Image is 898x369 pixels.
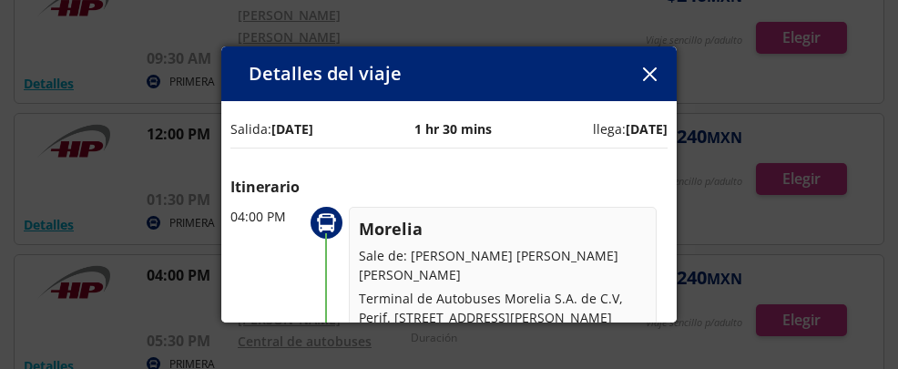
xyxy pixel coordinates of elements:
p: Detalles del viaje [249,60,402,87]
p: Terminal de Autobuses Morelia S.A. de C.V, Perif. [STREET_ADDRESS][PERSON_NAME] [359,289,647,327]
p: Morelia [359,217,647,241]
p: Sale de: [PERSON_NAME] [PERSON_NAME] [PERSON_NAME] [359,246,647,284]
p: Itinerario [230,176,668,198]
b: [DATE] [271,120,313,138]
p: llega: [593,119,668,138]
p: 04:00 PM [230,207,303,226]
p: Salida: [230,119,313,138]
p: 1 hr 30 mins [414,119,492,138]
b: [DATE] [626,120,668,138]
